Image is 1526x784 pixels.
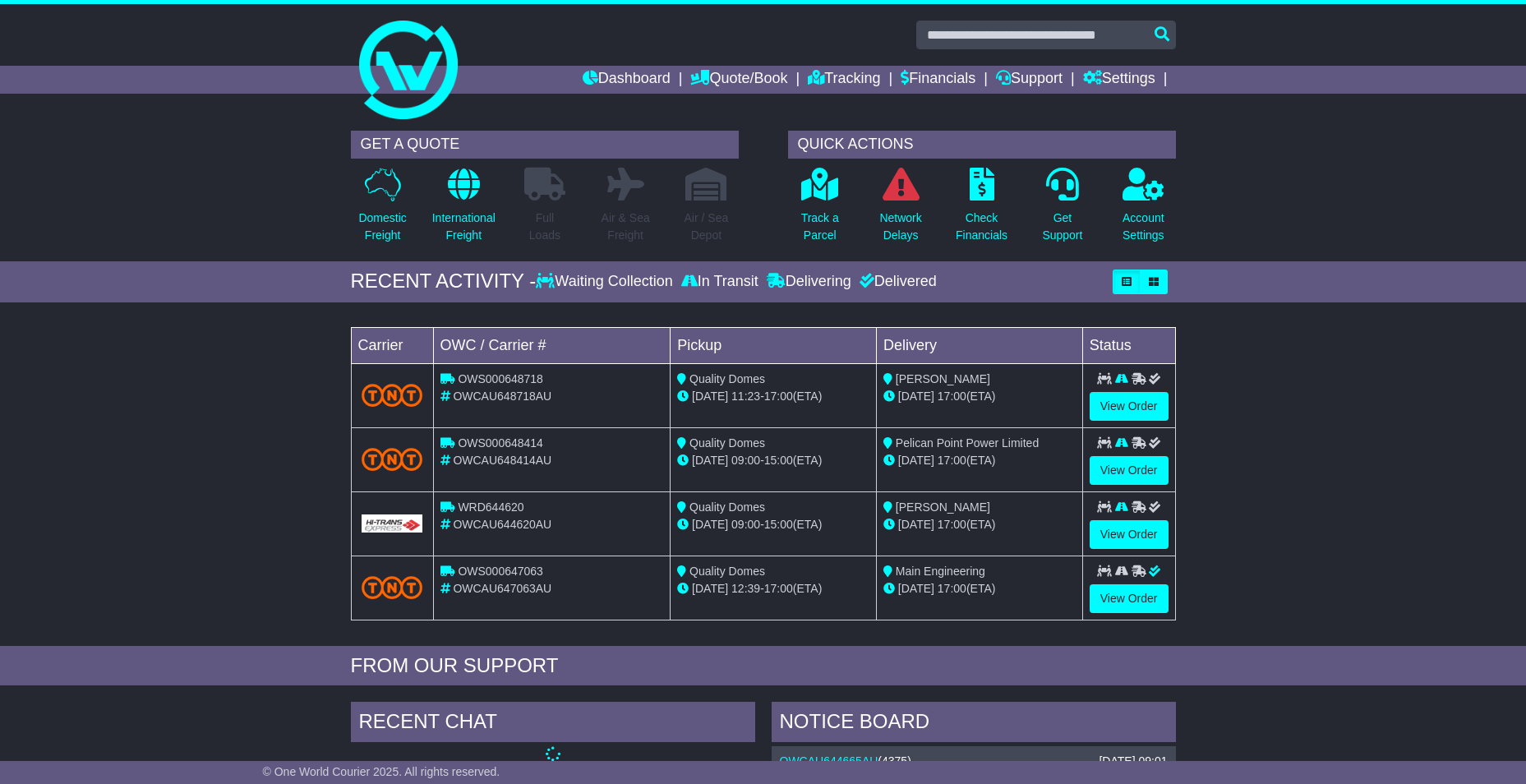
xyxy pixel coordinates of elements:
[898,454,934,467] span: [DATE]
[731,582,760,595] span: 12:39
[1122,167,1165,253] a: AccountSettings
[358,210,406,244] p: Domestic Freight
[458,436,543,450] span: OWS000648414
[764,518,793,531] span: 15:00
[780,754,1168,768] div: ( )
[1090,392,1169,421] a: View Order
[883,516,1076,533] div: (ETA)
[764,582,793,595] span: 17:00
[996,66,1063,94] a: Support
[1082,327,1175,363] td: Status
[938,390,966,403] span: 17:00
[1123,210,1164,244] p: Account Settings
[901,66,975,94] a: Financials
[876,327,1082,363] td: Delivery
[677,516,869,533] div: - (ETA)
[896,565,985,578] span: Main Engineering
[524,210,565,244] p: Full Loads
[692,582,728,595] span: [DATE]
[801,210,839,244] p: Track a Parcel
[677,273,763,291] div: In Transit
[351,327,433,363] td: Carrier
[1041,167,1083,253] a: GetSupport
[763,273,855,291] div: Delivering
[692,390,728,403] span: [DATE]
[677,452,869,469] div: - (ETA)
[882,754,907,768] span: 4375
[351,270,537,293] div: RECENT ACTIVITY -
[896,500,990,514] span: [PERSON_NAME]
[855,273,937,291] div: Delivered
[780,754,878,768] a: OWCAU644665AU
[1090,520,1169,549] a: View Order
[351,131,739,159] div: GET A QUOTE
[764,390,793,403] span: 17:00
[685,210,729,244] p: Air / Sea Depot
[878,167,922,253] a: NetworkDelays
[731,518,760,531] span: 09:00
[692,518,728,531] span: [DATE]
[938,582,966,595] span: 17:00
[453,582,551,595] span: OWCAU647063AU
[731,454,760,467] span: 09:00
[883,452,1076,469] div: (ETA)
[883,388,1076,405] div: (ETA)
[896,436,1039,450] span: Pelican Point Power Limited
[764,454,793,467] span: 15:00
[898,518,934,531] span: [DATE]
[458,565,543,578] span: OWS000647063
[689,436,765,450] span: Quality Domes
[772,702,1176,746] div: NOTICE BOARD
[602,210,650,244] p: Air & Sea Freight
[879,210,921,244] p: Network Delays
[731,390,760,403] span: 11:23
[677,580,869,597] div: - (ETA)
[357,167,407,253] a: DomesticFreight
[938,454,966,467] span: 17:00
[453,518,551,531] span: OWCAU644620AU
[453,454,551,467] span: OWCAU648414AU
[677,388,869,405] div: - (ETA)
[689,372,765,385] span: Quality Domes
[689,565,765,578] span: Quality Domes
[800,167,840,253] a: Track aParcel
[938,518,966,531] span: 17:00
[898,582,934,595] span: [DATE]
[898,390,934,403] span: [DATE]
[671,327,877,363] td: Pickup
[689,500,765,514] span: Quality Domes
[1090,456,1169,485] a: View Order
[1083,66,1155,94] a: Settings
[896,372,990,385] span: [PERSON_NAME]
[432,210,496,244] p: International Freight
[1042,210,1082,244] p: Get Support
[692,454,728,467] span: [DATE]
[362,514,423,533] img: GetCarrierServiceLogo
[263,765,500,778] span: © One World Courier 2025. All rights reserved.
[351,702,755,746] div: RECENT CHAT
[788,131,1176,159] div: QUICK ACTIONS
[433,327,671,363] td: OWC / Carrier #
[453,390,551,403] span: OWCAU648718AU
[583,66,671,94] a: Dashboard
[956,210,1007,244] p: Check Financials
[458,500,523,514] span: WRD644620
[883,580,1076,597] div: (ETA)
[362,448,423,470] img: TNT_Domestic.png
[536,273,676,291] div: Waiting Collection
[1099,754,1167,768] div: [DATE] 09:01
[1090,584,1169,613] a: View Order
[362,576,423,598] img: TNT_Domestic.png
[690,66,787,94] a: Quote/Book
[955,167,1008,253] a: CheckFinancials
[362,384,423,406] img: TNT_Domestic.png
[458,372,543,385] span: OWS000648718
[351,654,1176,678] div: FROM OUR SUPPORT
[431,167,496,253] a: InternationalFreight
[808,66,880,94] a: Tracking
